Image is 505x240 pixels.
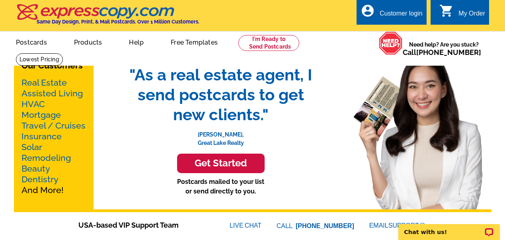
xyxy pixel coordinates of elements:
[388,221,427,230] font: SUPPORT@
[369,222,427,229] a: EMAILSUPPORT@
[277,221,294,231] font: CALL
[439,9,485,19] a: shopping_cart My Order
[121,177,320,196] p: Postcards mailed to your list or send directly to you.
[121,154,320,173] a: Get Started
[416,48,481,57] a: [PHONE_NUMBER]
[230,222,261,229] a: LIVECHAT
[121,125,320,147] p: [PERSON_NAME], Great Lake Realty
[21,99,45,109] a: HVAC
[458,10,485,21] div: My Order
[393,215,505,240] iframe: LiveChat chat widget
[37,19,199,25] h4: Same Day Design, Print, & Mail Postcards. Over 1 Million Customers.
[21,121,86,131] a: Travel / Cruises
[21,131,62,141] a: Insurance
[61,32,115,51] a: Products
[380,10,423,21] div: Customer login
[158,32,230,51] a: Free Templates
[21,77,86,195] p: And More!
[230,221,245,230] font: LIVE
[116,32,156,51] a: Help
[439,4,454,18] i: shopping_cart
[21,142,42,152] a: Solar
[21,78,67,88] a: Real Estate
[403,41,485,57] span: Need help? Are you stuck?
[21,174,58,184] a: Dentistry
[403,48,481,57] span: Call
[21,110,61,120] a: Mortgage
[21,164,50,174] a: Beauty
[187,158,255,169] h3: Get Started
[16,10,199,25] a: Same Day Design, Print, & Mail Postcards. Over 1 Million Customers.
[361,4,375,18] i: account_circle
[121,65,320,125] span: "As a real estate agent, I send postcards to get new clients."
[296,222,354,229] a: [PHONE_NUMBER]
[379,31,403,55] img: help
[361,9,423,19] a: account_circle Customer login
[78,220,206,230] span: USA-based VIP Support Team
[21,153,71,163] a: Remodeling
[21,88,83,98] a: Assisted Living
[3,32,60,51] a: Postcards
